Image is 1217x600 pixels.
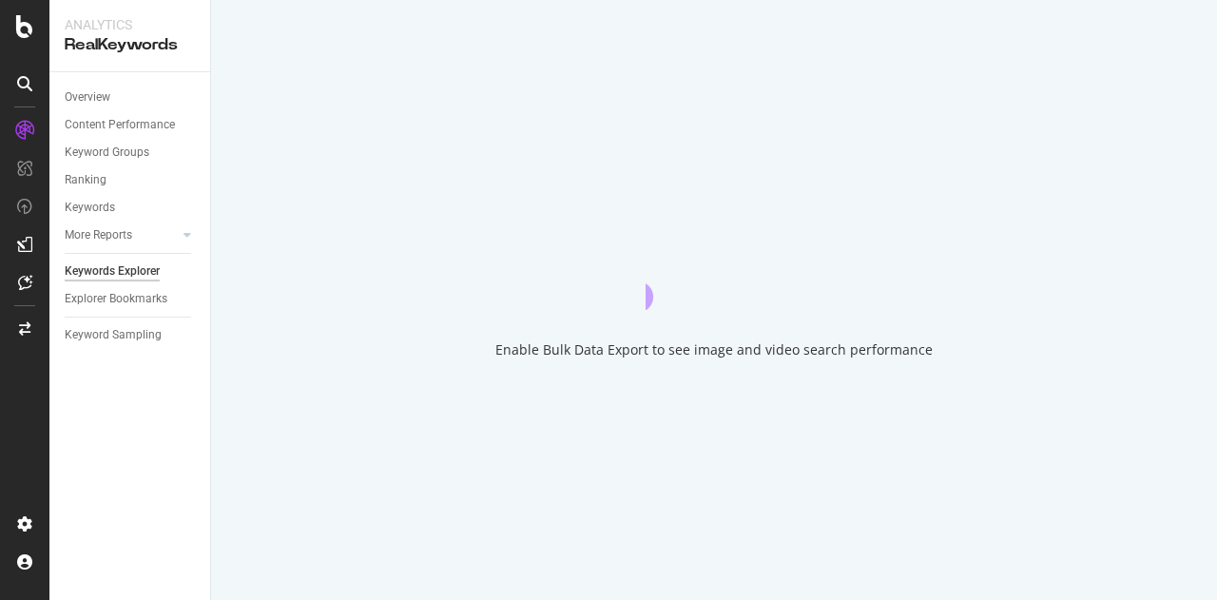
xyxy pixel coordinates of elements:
[65,261,197,281] a: Keywords Explorer
[65,289,197,309] a: Explorer Bookmarks
[495,340,933,359] div: Enable Bulk Data Export to see image and video search performance
[65,325,162,345] div: Keyword Sampling
[646,242,782,310] div: animation
[65,198,115,218] div: Keywords
[65,289,167,309] div: Explorer Bookmarks
[65,325,197,345] a: Keyword Sampling
[65,87,197,107] a: Overview
[65,143,149,163] div: Keyword Groups
[65,170,197,190] a: Ranking
[65,115,175,135] div: Content Performance
[65,115,197,135] a: Content Performance
[65,170,106,190] div: Ranking
[65,225,178,245] a: More Reports
[65,198,197,218] a: Keywords
[65,87,110,107] div: Overview
[65,34,195,56] div: RealKeywords
[65,15,195,34] div: Analytics
[65,261,160,281] div: Keywords Explorer
[65,143,197,163] a: Keyword Groups
[65,225,132,245] div: More Reports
